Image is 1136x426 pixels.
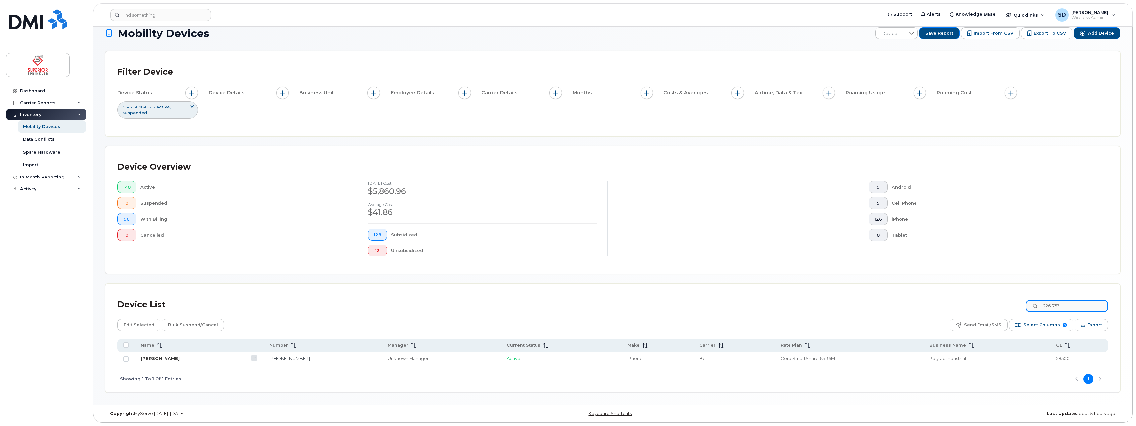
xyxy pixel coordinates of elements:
span: Corp SmartShare 65 36M [781,356,835,361]
span: Wireless Admin [1071,15,1108,20]
span: iPhone [627,356,643,361]
span: Devices [876,28,905,39]
button: Export to CSV [1021,27,1072,39]
span: Number [269,342,288,348]
span: Knowledge Base [956,11,996,18]
strong: Copyright [110,411,134,416]
strong: Last Update [1047,411,1076,416]
div: Filter Device [117,63,173,81]
span: SD [1058,11,1066,19]
button: 0 [117,229,136,241]
span: Costs & Averages [663,89,710,96]
div: Subsidized [391,229,597,241]
span: 9 [874,185,882,190]
button: 140 [117,181,136,193]
input: Search Device List ... [1026,300,1108,312]
span: Make [627,342,640,348]
span: Employee Details [391,89,436,96]
span: Support [893,11,912,18]
a: View Last Bill [251,355,257,360]
span: Quicklinks [1014,12,1038,18]
span: 140 [123,185,131,190]
span: suspended [122,110,147,115]
a: Knowledge Base [945,8,1000,21]
span: 126 [874,217,882,222]
div: Quicklinks [1001,8,1049,22]
span: Business Unit [299,89,336,96]
span: 9 [1063,323,1067,327]
button: Send Email/SMS [950,319,1008,331]
div: Cancelled [140,229,347,241]
span: Save Report [925,30,953,36]
span: Select Columns [1023,320,1060,330]
span: Export to CSV [1034,30,1066,36]
span: Active [507,356,520,361]
a: Keyboard Shortcuts [588,411,632,416]
button: 96 [117,213,136,225]
span: Manager [388,342,408,348]
span: Edit Selected [124,320,154,330]
div: Android [892,181,1098,193]
h4: Average cost [368,202,597,207]
span: 0 [123,201,131,206]
span: is [152,104,155,110]
span: Device Status [117,89,154,96]
span: Current Status [122,104,151,110]
div: about 5 hours ago [782,411,1120,416]
a: Alerts [916,8,945,21]
input: Find something... [110,9,211,21]
div: Sean Duncan [1051,8,1120,22]
a: Import from CSV [961,27,1020,39]
span: Mobility Devices [118,28,209,39]
div: Unknown Manager [388,355,495,362]
span: GL [1056,342,1062,348]
div: iPhone [892,213,1098,225]
div: Active [140,181,347,193]
span: active [157,105,171,109]
span: Polyfab Industrial [929,356,966,361]
span: Bulk Suspend/Cancel [168,320,218,330]
button: Add Device [1074,27,1120,39]
button: 126 [869,213,888,225]
span: Alerts [927,11,941,18]
div: Device List [117,296,166,313]
span: 58500 [1056,356,1070,361]
span: 5 [874,201,882,206]
span: Carrier [699,342,716,348]
a: [PERSON_NAME] [141,356,180,361]
span: Add Device [1088,30,1114,36]
button: 12 [368,245,387,256]
button: Save Report [919,27,960,39]
span: Roaming Cost [937,89,974,96]
div: Tablet [892,229,1098,241]
span: Bell [699,356,708,361]
div: Device Overview [117,158,191,176]
div: Suspended [140,197,347,209]
span: Device Details [209,89,246,96]
span: Business Name [929,342,966,348]
button: 128 [368,229,387,241]
button: Page 1 [1083,374,1093,384]
div: Cell Phone [892,197,1098,209]
span: Send Email/SMS [964,320,1001,330]
span: 0 [874,233,882,238]
span: Import from CSV [974,30,1013,36]
h4: [DATE] cost [368,181,597,185]
span: Name [141,342,154,348]
span: 0 [123,233,131,238]
span: Rate Plan [781,342,802,348]
span: 96 [123,217,131,222]
a: [PHONE_NUMBER] [269,356,310,361]
button: Select Columns 9 [1009,319,1073,331]
div: Unsubsidized [391,245,597,256]
span: Airtime, Data & Text [755,89,806,96]
a: Support [883,8,916,21]
button: Export [1075,319,1108,331]
span: Showing 1 To 1 Of 1 Entries [120,374,181,384]
button: Bulk Suspend/Cancel [162,319,224,331]
button: 0 [869,229,888,241]
span: 12 [374,248,381,253]
div: MyServe [DATE]–[DATE] [105,411,444,416]
button: 5 [869,197,888,209]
